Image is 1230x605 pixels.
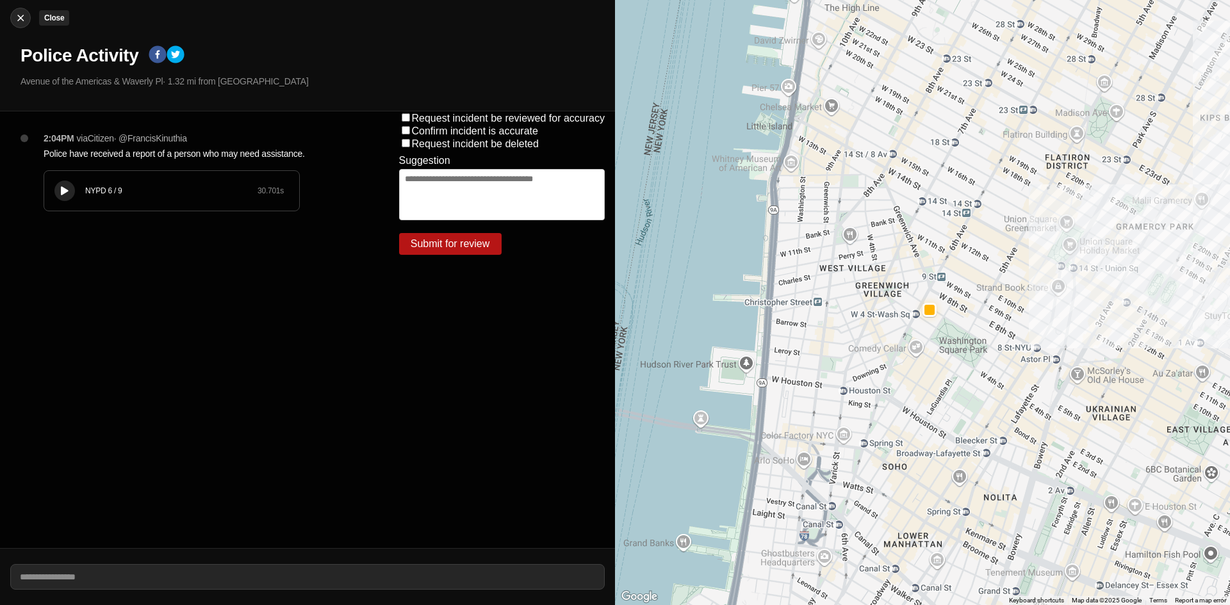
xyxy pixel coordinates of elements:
[1175,597,1226,604] a: Report a map error
[10,8,31,28] button: cancelClose
[412,113,605,124] label: Request incident be reviewed for accuracy
[20,44,138,67] h1: Police Activity
[412,138,539,149] label: Request incident be deleted
[618,588,660,605] a: Open this area in Google Maps (opens a new window)
[44,13,64,22] small: Close
[1149,597,1167,604] a: Terms
[20,75,605,88] p: Avenue of the Americas & Waverly Pl · 1.32 mi from [GEOGRAPHIC_DATA]
[399,155,450,166] label: Suggestion
[1072,597,1142,604] span: Map data ©2025 Google
[85,186,258,196] div: NYPD 6 / 9
[149,45,167,66] button: facebook
[412,125,538,136] label: Confirm incident is accurate
[167,45,184,66] button: twitter
[14,12,27,24] img: cancel
[77,132,187,145] p: via Citizen · @ FrancisKinuthia
[618,588,660,605] img: Google
[44,132,74,145] p: 2:04PM
[258,186,284,196] div: 30.701 s
[399,233,502,255] button: Submit for review
[1009,596,1064,605] button: Keyboard shortcuts
[44,147,348,160] p: Police have received a report of a person who may need assistance.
